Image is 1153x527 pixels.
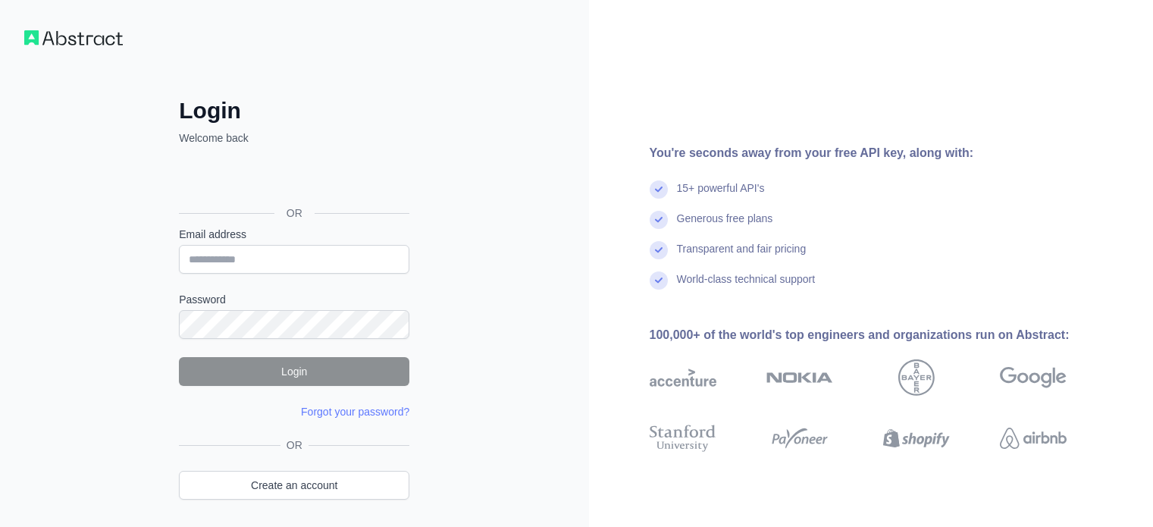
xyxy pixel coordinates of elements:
[179,357,409,386] button: Login
[898,359,935,396] img: bayer
[301,406,409,418] a: Forgot your password?
[1000,422,1067,455] img: airbnb
[24,30,123,45] img: Workflow
[650,211,668,229] img: check mark
[677,241,807,271] div: Transparent and fair pricing
[179,130,409,146] p: Welcome back
[677,271,816,302] div: World-class technical support
[179,97,409,124] h2: Login
[274,205,315,221] span: OR
[650,422,716,455] img: stanford university
[766,359,833,396] img: nokia
[171,162,414,196] iframe: Sign in with Google Button
[766,422,833,455] img: payoneer
[650,144,1115,162] div: You're seconds away from your free API key, along with:
[650,241,668,259] img: check mark
[650,359,716,396] img: accenture
[650,271,668,290] img: check mark
[179,292,409,307] label: Password
[179,227,409,242] label: Email address
[677,180,765,211] div: 15+ powerful API's
[883,422,950,455] img: shopify
[179,471,409,500] a: Create an account
[677,211,773,241] div: Generous free plans
[1000,359,1067,396] img: google
[650,180,668,199] img: check mark
[650,326,1115,344] div: 100,000+ of the world's top engineers and organizations run on Abstract:
[280,438,309,453] span: OR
